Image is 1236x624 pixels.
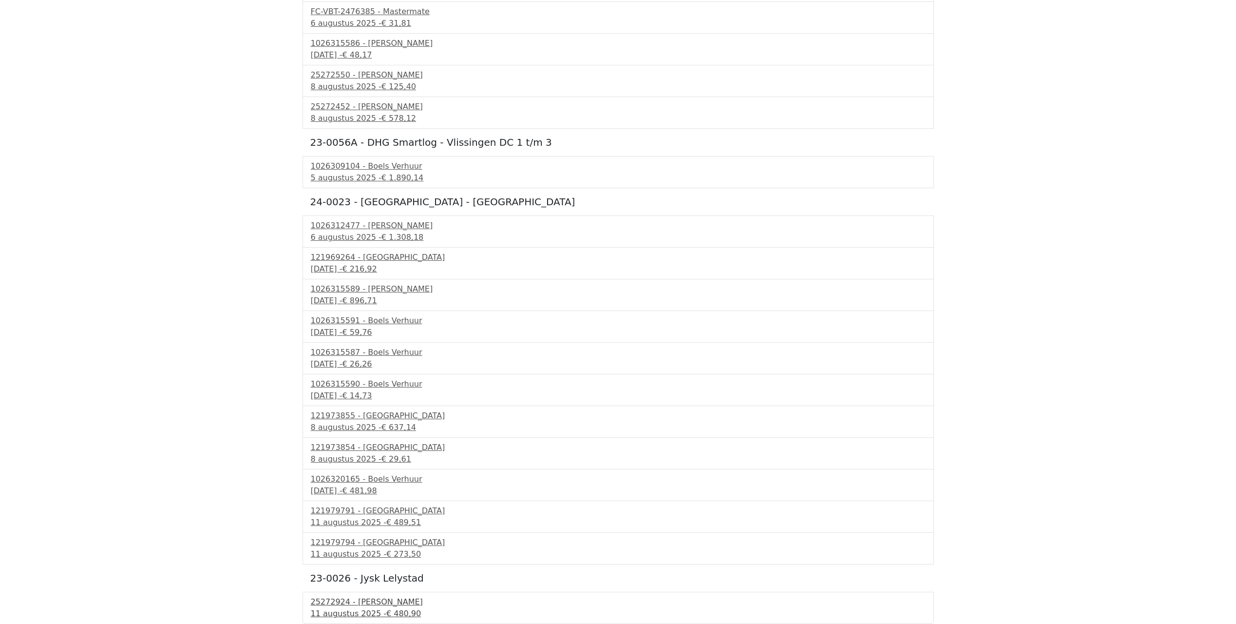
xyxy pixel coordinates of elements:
div: 1026320165 - Boels Verhuur [311,473,926,485]
div: 11 augustus 2025 - [311,608,926,620]
div: 1026315590 - Boels Verhuur [311,378,926,390]
span: € 31,81 [381,19,411,28]
div: 121973855 - [GEOGRAPHIC_DATA] [311,410,926,422]
span: € 1.308,18 [381,233,424,242]
h5: 24-0023 - [GEOGRAPHIC_DATA] - [GEOGRAPHIC_DATA] [310,196,926,208]
div: 121969264 - [GEOGRAPHIC_DATA] [311,252,926,263]
div: [DATE] - [311,327,926,338]
div: [DATE] - [311,485,926,497]
div: 6 augustus 2025 - [311,18,926,29]
a: 1026315587 - Boels Verhuur[DATE] -€ 26,26 [311,347,926,370]
div: 25272452 - [PERSON_NAME] [311,101,926,113]
div: 8 augustus 2025 - [311,422,926,433]
span: € 637,14 [381,423,416,432]
div: 1026315586 - [PERSON_NAME] [311,38,926,49]
div: [DATE] - [311,49,926,61]
div: 121979794 - [GEOGRAPHIC_DATA] [311,537,926,548]
a: 121969264 - [GEOGRAPHIC_DATA][DATE] -€ 216,92 [311,252,926,275]
div: 1026312477 - [PERSON_NAME] [311,220,926,232]
div: 25272550 - [PERSON_NAME] [311,69,926,81]
a: 1026320165 - Boels Verhuur[DATE] -€ 481,98 [311,473,926,497]
span: € 480,90 [386,609,421,618]
span: € 1.890,14 [381,173,424,182]
h5: 23-0026 - Jysk Lelystad [310,572,926,584]
a: 1026315586 - [PERSON_NAME][DATE] -€ 48,17 [311,38,926,61]
span: € 489,51 [386,518,421,527]
a: 25272924 - [PERSON_NAME]11 augustus 2025 -€ 480,90 [311,596,926,620]
span: € 59,76 [342,328,372,337]
div: 1026315587 - Boels Verhuur [311,347,926,358]
span: € 48,17 [342,50,372,59]
div: 11 augustus 2025 - [311,548,926,560]
div: FC-VBT-2476385 - Mastermate [311,6,926,18]
a: 121979794 - [GEOGRAPHIC_DATA]11 augustus 2025 -€ 273,50 [311,537,926,560]
div: 8 augustus 2025 - [311,113,926,124]
a: 121973855 - [GEOGRAPHIC_DATA]8 augustus 2025 -€ 637,14 [311,410,926,433]
a: 121973854 - [GEOGRAPHIC_DATA]8 augustus 2025 -€ 29,61 [311,442,926,465]
span: € 14,73 [342,391,372,400]
div: 1026315591 - Boels Verhuur [311,315,926,327]
div: 5 augustus 2025 - [311,172,926,184]
div: 1026309104 - Boels Verhuur [311,160,926,172]
div: 121979791 - [GEOGRAPHIC_DATA] [311,505,926,517]
h5: 23-0056A - DHG Smartlog - Vlissingen DC 1 t/m 3 [310,136,926,148]
span: € 26,26 [342,359,372,369]
a: FC-VBT-2476385 - Mastermate6 augustus 2025 -€ 31,81 [311,6,926,29]
div: 11 augustus 2025 - [311,517,926,528]
a: 1026312477 - [PERSON_NAME]6 augustus 2025 -€ 1.308,18 [311,220,926,243]
span: € 578,12 [381,114,416,123]
a: 121979791 - [GEOGRAPHIC_DATA]11 augustus 2025 -€ 489,51 [311,505,926,528]
div: 8 augustus 2025 - [311,453,926,465]
a: 1026315589 - [PERSON_NAME][DATE] -€ 896,71 [311,283,926,307]
span: € 273,50 [386,549,421,559]
div: [DATE] - [311,295,926,307]
a: 1026315591 - Boels Verhuur[DATE] -€ 59,76 [311,315,926,338]
span: € 216,92 [342,264,377,273]
div: [DATE] - [311,390,926,402]
div: 25272924 - [PERSON_NAME] [311,596,926,608]
div: 8 augustus 2025 - [311,81,926,93]
a: 1026309104 - Boels Verhuur5 augustus 2025 -€ 1.890,14 [311,160,926,184]
div: 6 augustus 2025 - [311,232,926,243]
div: 1026315589 - [PERSON_NAME] [311,283,926,295]
span: € 896,71 [342,296,377,305]
div: [DATE] - [311,358,926,370]
a: 25272452 - [PERSON_NAME]8 augustus 2025 -€ 578,12 [311,101,926,124]
div: [DATE] - [311,263,926,275]
span: € 29,61 [381,454,411,464]
span: € 125,40 [381,82,416,91]
span: € 481,98 [342,486,377,495]
a: 25272550 - [PERSON_NAME]8 augustus 2025 -€ 125,40 [311,69,926,93]
a: 1026315590 - Boels Verhuur[DATE] -€ 14,73 [311,378,926,402]
div: 121973854 - [GEOGRAPHIC_DATA] [311,442,926,453]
